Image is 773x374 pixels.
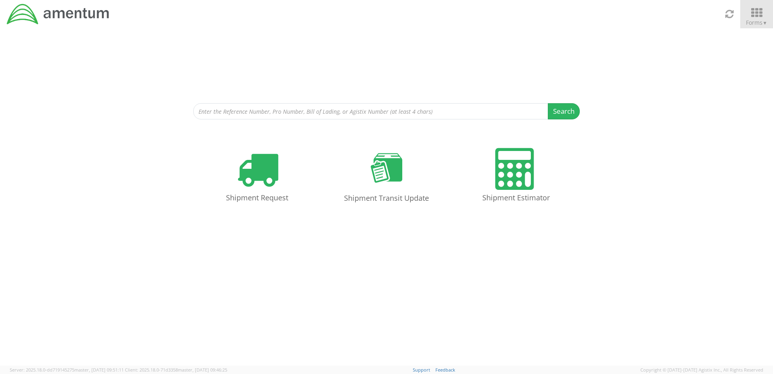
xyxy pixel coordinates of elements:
span: Server: 2025.18.0-dd719145275 [10,367,124,373]
a: Support [413,367,430,373]
span: Forms [746,19,767,26]
img: dyn-intl-logo-049831509241104b2a82.png [6,3,110,25]
button: Search [548,103,580,119]
a: Shipment Request [196,140,318,214]
h4: Shipment Transit Update [334,194,439,202]
span: master, [DATE] 09:51:11 [74,367,124,373]
a: Shipment Transit Update [326,140,447,215]
a: Feedback [435,367,455,373]
span: Client: 2025.18.0-71d3358 [125,367,227,373]
a: Shipment Estimator [455,140,577,214]
span: master, [DATE] 09:46:25 [178,367,227,373]
input: Enter the Reference Number, Pro Number, Bill of Lading, or Agistix Number (at least 4 chars) [193,103,548,119]
h4: Shipment Request [205,194,310,202]
span: Copyright © [DATE]-[DATE] Agistix Inc., All Rights Reserved [640,367,763,373]
h4: Shipment Estimator [463,194,568,202]
span: ▼ [762,19,767,26]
